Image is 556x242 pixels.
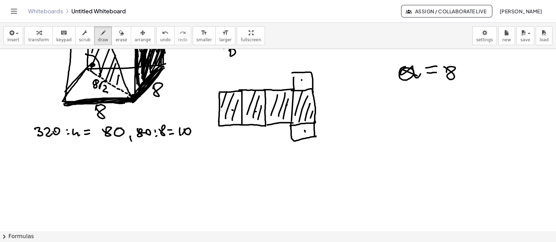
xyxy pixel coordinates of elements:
[174,26,191,45] button: redoredo
[401,5,492,17] button: Assign / Collaborate Live
[516,26,534,45] button: save
[75,26,94,45] button: scrub
[52,26,76,45] button: keyboardkeypad
[222,29,229,37] i: format_size
[520,37,530,42] span: save
[28,37,49,42] span: transform
[112,26,131,45] button: erase
[28,8,63,15] a: Whiteboards
[3,26,23,45] button: insert
[98,37,108,42] span: draw
[94,26,112,45] button: draw
[162,29,169,37] i: undo
[201,29,207,37] i: format_size
[215,26,235,45] button: format_sizelarger
[499,8,542,14] span: [PERSON_NAME]
[178,37,187,42] span: redo
[494,5,548,17] button: [PERSON_NAME]
[197,37,212,42] span: smaller
[56,37,72,42] span: keypad
[156,26,174,45] button: undoundo
[193,26,216,45] button: format_sizesmaller
[498,26,515,45] button: new
[241,37,261,42] span: fullscreen
[476,37,493,42] span: settings
[472,26,497,45] button: settings
[160,37,171,42] span: undo
[7,37,19,42] span: insert
[219,37,231,42] span: larger
[115,37,127,42] span: erase
[8,6,20,17] button: Toggle navigation
[407,8,486,14] span: Assign / Collaborate Live
[135,37,151,42] span: arrange
[60,29,67,37] i: keyboard
[502,37,511,42] span: new
[24,26,53,45] button: transform
[131,26,155,45] button: arrange
[79,37,91,42] span: scrub
[179,29,186,37] i: redo
[536,26,553,45] button: load
[540,37,549,42] span: load
[237,26,265,45] button: fullscreen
